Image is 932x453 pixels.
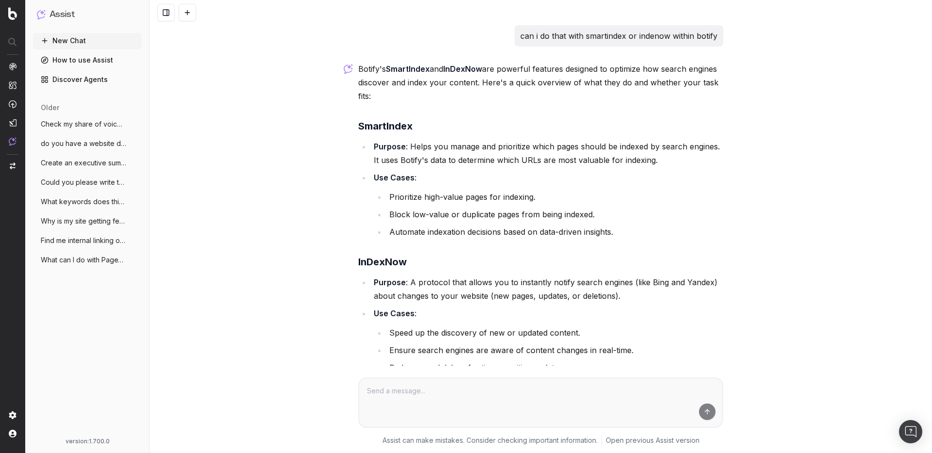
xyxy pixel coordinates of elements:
[9,81,17,89] img: Intelligence
[386,208,723,221] li: Block low-value or duplicate pages from being indexed.
[41,103,59,113] span: older
[383,436,598,445] p: Assist can make mistakes. Consider checking important information.
[33,155,142,171] button: Create an executive summary for Unranked
[386,343,723,357] li: Ensure search engines are aware of content changes in real-time.
[33,194,142,210] button: What keywords does this page rank for
[606,436,699,445] a: Open previous Assist version
[37,8,138,21] button: Assist
[33,136,142,151] button: do you have a website description saved
[10,162,16,169] img: Switch project
[41,216,126,226] span: Why is my site getting fewer visitors la
[37,437,138,445] div: version: 1.700.0
[374,142,406,151] strong: Purpose
[41,197,126,207] span: What keywords does this page rank for
[358,120,413,132] strong: SmartIndex
[371,171,723,239] li: :
[371,275,723,303] li: : A protocol that allows you to instantly notify search engines (like Bing and Yandex) about chan...
[374,277,406,287] strong: Purpose
[33,52,142,68] a: How to use Assist
[41,236,126,245] span: Find me internal linking opportunities f
[50,8,75,21] h1: Assist
[9,119,17,127] img: Studio
[374,173,415,182] strong: Use Cases
[371,140,723,167] li: : Helps you manage and prioritize which pages should be indexed by search engines. It uses Botify...
[371,307,723,374] li: :
[358,62,723,103] p: Botify's and are powerful features designed to optimize how search engines discover and index you...
[9,430,17,437] img: My account
[386,225,723,239] li: Automate indexation decisions based on data-driven insights.
[386,190,723,204] li: Prioritize high-value pages for indexing.
[443,64,482,74] strong: InDexNow
[9,100,17,108] img: Activation
[33,233,142,248] button: Find me internal linking opportunities f
[8,7,17,20] img: Botify logo
[33,213,142,229] button: Why is my site getting fewer visitors la
[358,256,407,268] strong: InDexNow
[374,308,415,318] strong: Use Cases
[9,63,17,70] img: Analytics
[33,175,142,190] button: Could you please write two SEO-optimized
[33,116,142,132] button: Check my share of voice on the keyword "
[33,252,142,268] button: What can I do with PageWorkers to ensure
[386,64,430,74] strong: SmartIndex
[37,10,46,19] img: Assist
[33,33,142,49] button: New Chat
[41,119,126,129] span: Check my share of voice on the keyword "
[386,326,723,340] li: Speed up the discovery of new or updated content.
[33,72,142,87] a: Discover Agents
[41,158,126,168] span: Create an executive summary for Unranked
[386,361,723,374] li: Reduce crawl delays for time-sensitive updates.
[9,137,17,146] img: Assist
[41,178,126,187] span: Could you please write two SEO-optimized
[520,29,717,43] p: can i do that with smartindex or indenow within botify
[9,411,17,419] img: Setting
[344,64,353,74] img: Botify assist logo
[41,139,126,148] span: do you have a website description saved
[41,255,126,265] span: What can I do with PageWorkers to ensure
[899,420,922,443] div: Open Intercom Messenger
